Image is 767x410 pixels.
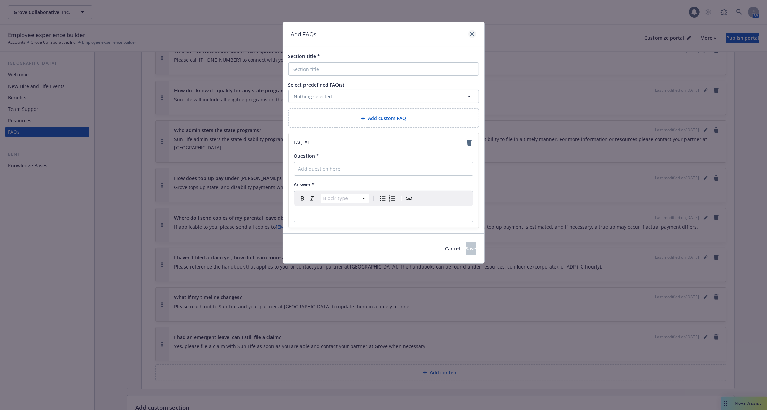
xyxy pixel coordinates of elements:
a: remove [465,139,473,147]
h1: Add FAQs [291,30,317,39]
span: Section title * [288,53,320,59]
button: Block type [321,194,369,203]
button: Cancel [445,242,460,255]
button: Bulleted list [378,194,387,203]
button: Bold [298,194,307,203]
span: Select predefined FAQ(s) [288,81,479,88]
span: Question * [294,153,319,159]
span: Add custom FAQ [368,115,406,122]
a: close [468,30,476,38]
div: editable markdown [294,206,473,222]
span: Answer * [294,181,315,188]
button: Italic [307,194,317,203]
button: Numbered list [387,194,397,203]
button: Create link [404,194,414,203]
div: toggle group [378,194,397,203]
button: Save [466,242,476,255]
span: FAQ # 1 [294,139,310,147]
span: Save [466,245,476,252]
div: Add custom FAQ [288,108,479,128]
span: Nothing selected [294,93,332,100]
span: Cancel [445,245,460,252]
input: Add question here [294,162,473,176]
button: Nothing selected [288,90,479,103]
input: Section title [288,62,479,76]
